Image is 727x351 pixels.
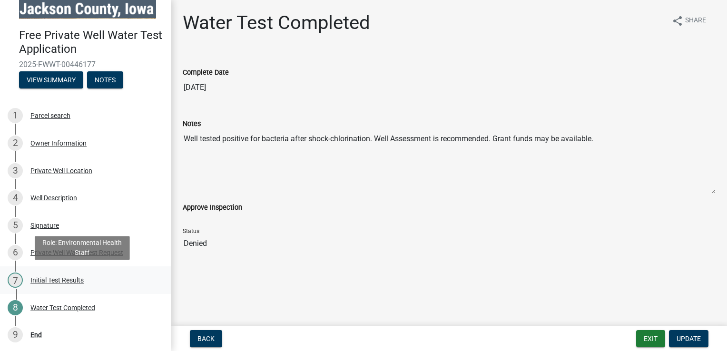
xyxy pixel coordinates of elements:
h4: Free Private Well Water Test Application [19,29,164,56]
button: Notes [87,71,123,88]
button: Exit [636,330,665,347]
button: Update [669,330,708,347]
div: End [30,331,42,338]
i: share [672,15,683,27]
wm-modal-confirm: Summary [19,77,83,84]
div: 6 [8,245,23,260]
div: 1 [8,108,23,123]
span: Share [685,15,706,27]
textarea: Well tested positive for bacteria after shock-chlorination. Well Assessment is recommended. Grant... [183,129,716,194]
label: Notes [183,121,201,127]
button: View Summary [19,71,83,88]
div: 3 [8,163,23,178]
label: Approve Inspection [183,205,242,211]
div: 7 [8,273,23,288]
wm-modal-confirm: Notes [87,77,123,84]
h1: Water Test Completed [183,11,370,34]
span: 2025-FWWT-00446177 [19,60,152,69]
div: 5 [8,218,23,233]
button: Back [190,330,222,347]
div: Parcel search [30,112,70,119]
div: Water Test Completed [30,304,95,311]
div: Owner Information [30,140,87,146]
div: 9 [8,327,23,342]
span: Update [677,335,701,342]
button: shareShare [664,11,714,30]
div: Private Well Location [30,167,92,174]
div: 8 [8,300,23,315]
div: Well Description [30,195,77,201]
span: Back [197,335,215,342]
div: Role: Environmental Health Staff [35,236,130,260]
div: Private Well Water Test Request [30,249,123,256]
div: Signature [30,222,59,229]
div: 2 [8,136,23,151]
div: Initial Test Results [30,277,84,283]
label: Complete Date [183,69,229,76]
div: 4 [8,190,23,205]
